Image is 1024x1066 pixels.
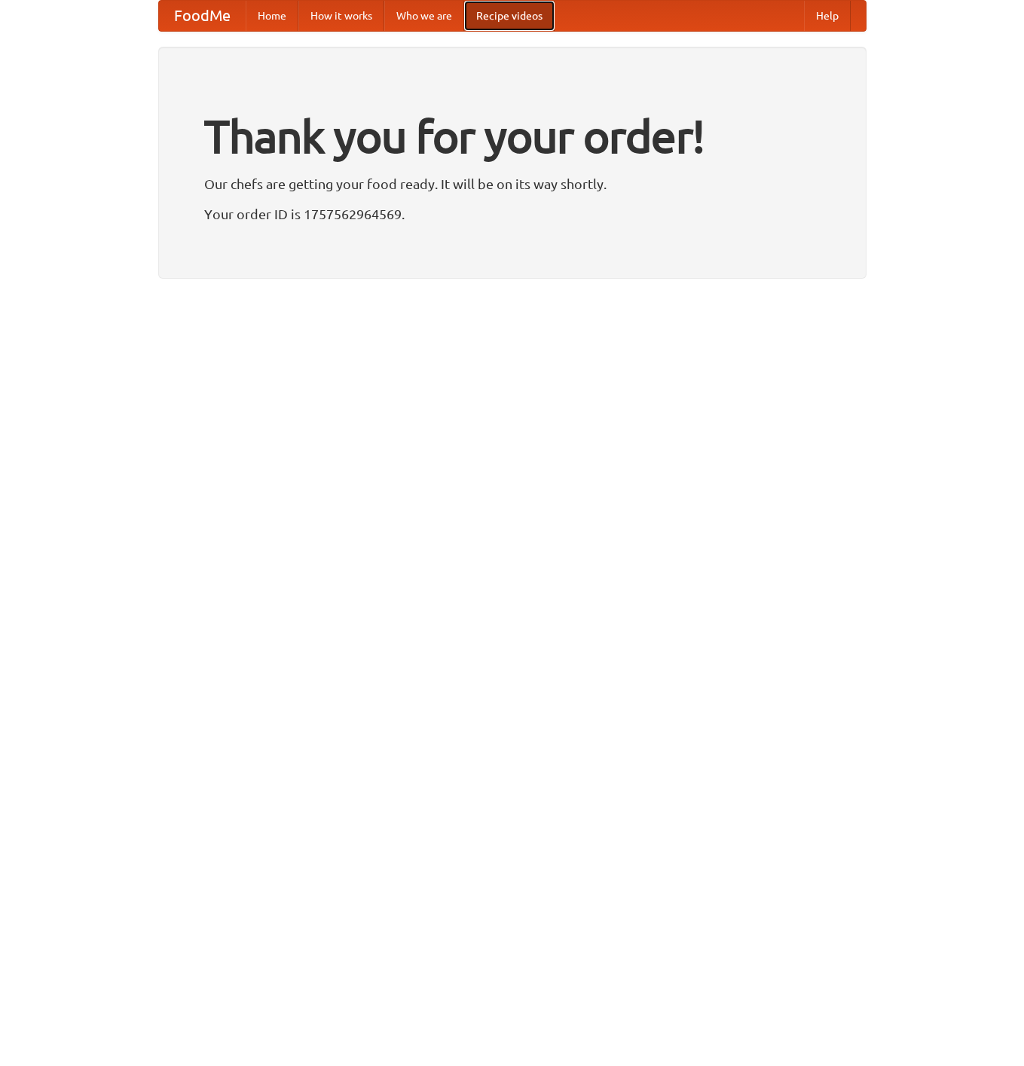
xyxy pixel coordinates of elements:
[298,1,384,31] a: How it works
[159,1,246,31] a: FoodMe
[204,100,821,173] h1: Thank you for your order!
[804,1,851,31] a: Help
[384,1,464,31] a: Who we are
[464,1,555,31] a: Recipe videos
[246,1,298,31] a: Home
[204,173,821,195] p: Our chefs are getting your food ready. It will be on its way shortly.
[204,203,821,225] p: Your order ID is 1757562964569.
